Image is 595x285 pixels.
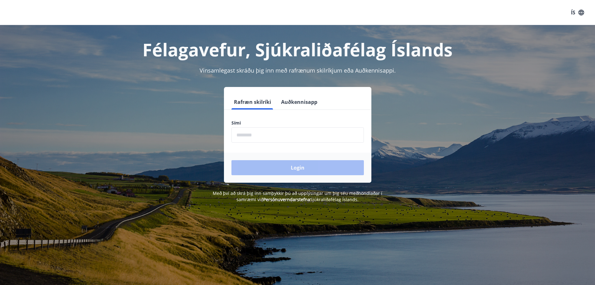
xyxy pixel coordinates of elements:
[568,7,588,18] button: ÍS
[279,94,320,109] button: Auðkennisapp
[231,94,274,109] button: Rafræn skilríki
[231,120,364,126] label: Sími
[80,38,515,61] h1: Félagavefur, Sjúkraliðafélag Íslands
[200,67,396,74] span: Vinsamlegast skráðu þig inn með rafrænum skilríkjum eða Auðkennisappi.
[213,190,382,202] span: Með því að skrá þig inn samþykkir þú að upplýsingar um þig séu meðhöndlaðar í samræmi við Sjúkral...
[263,196,310,202] a: Persónuverndarstefna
